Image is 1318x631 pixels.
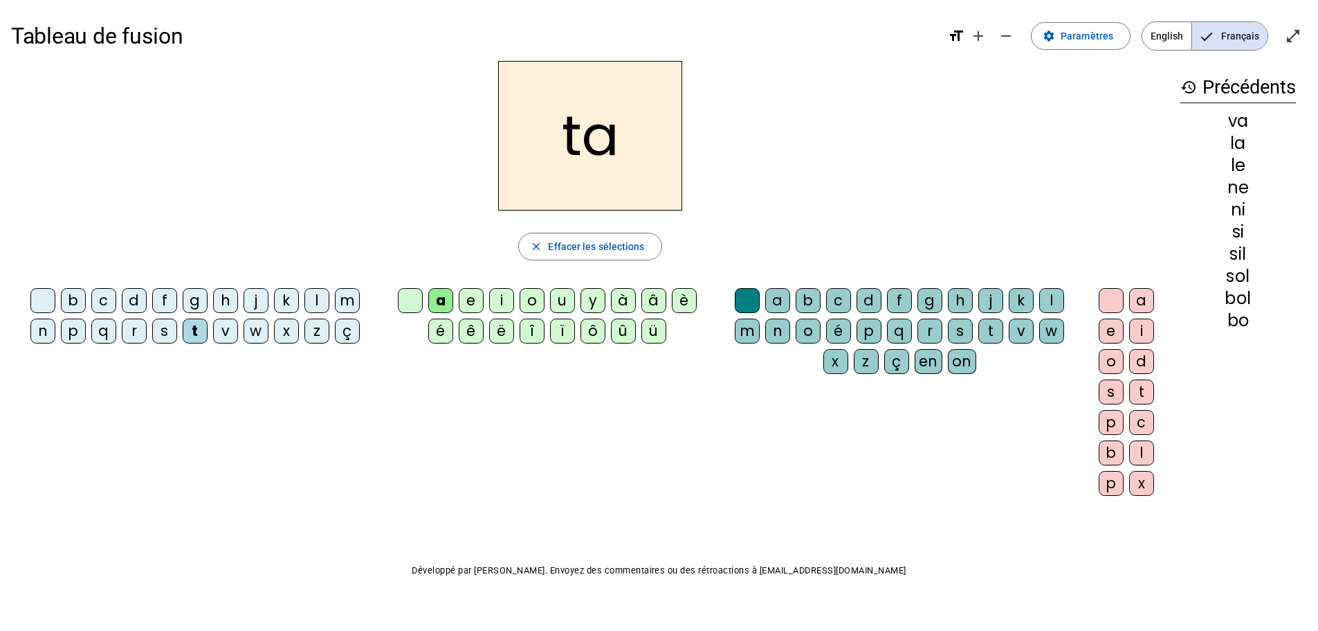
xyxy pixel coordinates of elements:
div: v [1009,319,1034,344]
div: t [978,319,1003,344]
div: q [91,319,116,344]
button: Paramètres [1031,22,1131,50]
mat-icon: add [970,28,987,44]
div: j [244,288,268,313]
div: b [796,288,821,313]
p: Développé par [PERSON_NAME]. Envoyez des commentaires ou des rétroactions à [EMAIL_ADDRESS][DOMAI... [11,562,1307,579]
div: g [183,288,208,313]
div: z [854,349,879,374]
div: a [428,288,453,313]
button: Effacer les sélections [518,233,661,260]
div: le [1180,157,1296,174]
div: x [1129,471,1154,496]
div: o [520,288,544,313]
div: m [335,288,360,313]
div: i [1129,319,1154,344]
div: d [122,288,147,313]
button: Augmenter la taille de la police [964,22,992,50]
div: v [213,319,238,344]
div: r [917,319,942,344]
div: ni [1180,202,1296,218]
div: j [978,288,1003,313]
span: Effacer les sélections [548,238,644,255]
div: c [826,288,851,313]
div: w [244,319,268,344]
div: l [304,288,329,313]
mat-icon: remove [998,28,1014,44]
div: d [857,288,881,313]
div: sol [1180,268,1296,285]
mat-button-toggle-group: Language selection [1142,21,1268,51]
div: g [917,288,942,313]
div: o [796,319,821,344]
div: e [1099,319,1124,344]
div: p [1099,410,1124,435]
div: ç [884,349,909,374]
div: n [30,319,55,344]
div: d [1129,349,1154,374]
div: on [948,349,976,374]
div: z [304,319,329,344]
button: Entrer en plein écran [1279,22,1307,50]
div: m [735,319,760,344]
div: t [183,319,208,344]
div: p [857,319,881,344]
h2: ta [498,61,682,211]
div: n [765,319,790,344]
div: î [520,319,544,344]
div: i [489,288,514,313]
div: p [1099,471,1124,496]
div: ë [489,319,514,344]
div: a [765,288,790,313]
h3: Précédents [1180,72,1296,103]
div: bol [1180,290,1296,307]
div: q [887,319,912,344]
div: l [1129,441,1154,465]
div: k [274,288,299,313]
div: h [948,288,973,313]
mat-icon: format_size [948,28,964,44]
div: è [672,288,697,313]
div: ê [459,319,484,344]
mat-icon: open_in_full [1285,28,1301,44]
div: b [1099,441,1124,465]
div: va [1180,113,1296,130]
h1: Tableau de fusion [11,14,937,58]
div: la [1180,135,1296,152]
div: ne [1180,179,1296,196]
div: û [611,319,636,344]
div: f [152,288,177,313]
div: k [1009,288,1034,313]
div: ç [335,319,360,344]
div: c [1129,410,1154,435]
div: a [1129,288,1154,313]
div: w [1039,319,1064,344]
div: f [887,288,912,313]
div: ï [550,319,575,344]
div: r [122,319,147,344]
div: sil [1180,246,1296,263]
span: Paramètres [1061,28,1113,44]
div: t [1129,380,1154,405]
span: English [1142,22,1191,50]
button: Diminuer la taille de la police [992,22,1020,50]
div: à [611,288,636,313]
div: s [948,319,973,344]
mat-icon: close [530,240,542,253]
div: e [459,288,484,313]
div: y [580,288,605,313]
span: Français [1192,22,1267,50]
div: c [91,288,116,313]
div: si [1180,224,1296,240]
div: ô [580,319,605,344]
div: o [1099,349,1124,374]
div: u [550,288,575,313]
div: bo [1180,312,1296,329]
div: h [213,288,238,313]
mat-icon: history [1180,79,1197,96]
div: s [152,319,177,344]
div: en [915,349,942,374]
div: x [274,319,299,344]
div: é [428,319,453,344]
div: x [823,349,848,374]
